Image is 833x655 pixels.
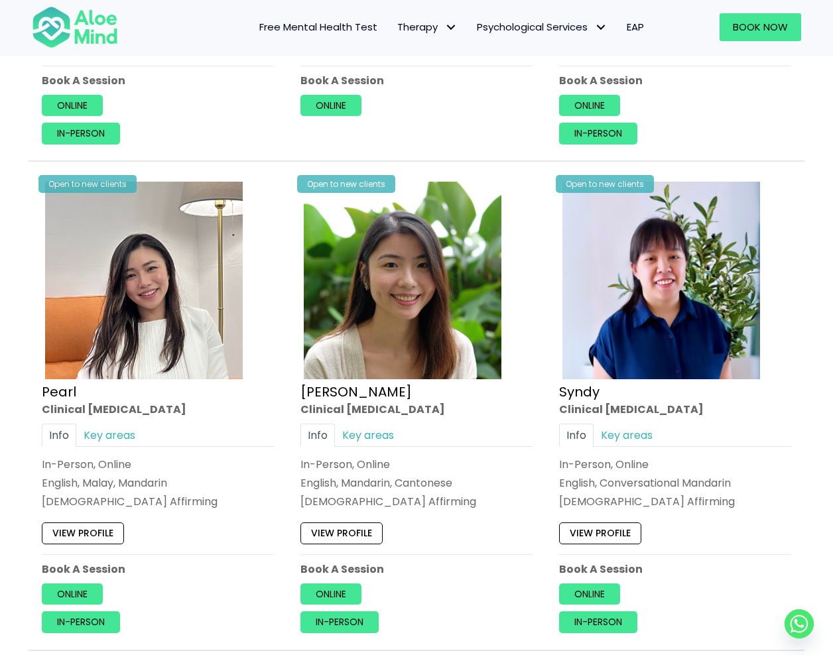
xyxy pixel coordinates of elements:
a: Online [300,583,361,605]
a: Whatsapp [785,609,814,638]
span: Therapy [397,20,457,34]
p: Book A Session [300,72,533,88]
span: Book Now [733,20,788,34]
a: In-person [300,611,379,632]
img: Pearl photo [45,182,243,379]
a: In-person [42,611,120,632]
a: In-person [42,123,120,144]
a: Key areas [335,424,401,447]
span: Therapy: submenu [441,18,460,37]
p: Book A Session [42,72,274,88]
a: Psychological ServicesPsychological Services: submenu [467,13,617,41]
a: View profile [559,523,641,544]
div: In-Person, Online [559,457,791,472]
a: Info [300,424,335,447]
div: Open to new clients [556,175,654,193]
p: English, Conversational Mandarin [559,475,791,491]
a: Online [42,583,103,605]
div: Open to new clients [38,175,137,193]
a: [PERSON_NAME] [300,383,412,401]
a: View profile [42,523,124,544]
div: In-Person, Online [300,457,533,472]
span: EAP [627,20,644,34]
a: EAP [617,13,654,41]
p: Book A Session [300,562,533,577]
img: Aloe mind Logo [32,5,118,49]
a: View profile [300,523,383,544]
a: Online [42,95,103,116]
div: Open to new clients [297,175,395,193]
div: Clinical [MEDICAL_DATA] [42,402,274,417]
div: In-Person, Online [42,457,274,472]
a: In-person [559,123,637,144]
div: [DEMOGRAPHIC_DATA] Affirming [42,495,274,510]
p: Book A Session [559,562,791,577]
a: Pearl [42,383,76,401]
a: Online [559,95,620,116]
a: Online [559,583,620,605]
a: Free Mental Health Test [249,13,387,41]
img: Peggy Clin Psych [304,182,501,379]
p: English, Malay, Mandarin [42,475,274,491]
a: Book Now [720,13,801,41]
span: Psychological Services: submenu [591,18,610,37]
div: Clinical [MEDICAL_DATA] [300,402,533,417]
div: [DEMOGRAPHIC_DATA] Affirming [559,495,791,510]
a: In-person [559,611,637,632]
div: Clinical [MEDICAL_DATA] [559,402,791,417]
nav: Menu [135,13,654,41]
span: Free Mental Health Test [259,20,377,34]
span: Psychological Services [477,20,607,34]
p: Book A Session [42,562,274,577]
img: Syndy [562,182,760,379]
a: Info [42,424,76,447]
a: Key areas [594,424,660,447]
a: Online [300,95,361,116]
p: English, Mandarin, Cantonese [300,475,533,491]
div: [DEMOGRAPHIC_DATA] Affirming [300,495,533,510]
a: Info [559,424,594,447]
a: TherapyTherapy: submenu [387,13,467,41]
a: Syndy [559,383,600,401]
a: Key areas [76,424,143,447]
p: Book A Session [559,72,791,88]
